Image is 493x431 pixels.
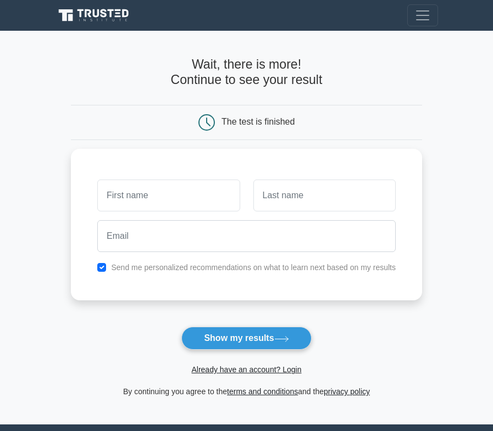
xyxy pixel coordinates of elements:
[191,365,301,374] a: Already have an account? Login
[64,385,429,398] div: By continuing you agree to the and the
[97,220,396,252] input: Email
[407,4,438,26] button: Toggle navigation
[71,57,422,87] h4: Wait, there is more! Continue to see your result
[227,387,298,396] a: terms and conditions
[97,180,240,211] input: First name
[111,263,396,272] label: Send me personalized recommendations on what to learn next based on my results
[181,327,311,350] button: Show my results
[221,117,295,127] div: The test is finished
[324,387,370,396] a: privacy policy
[253,180,396,211] input: Last name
